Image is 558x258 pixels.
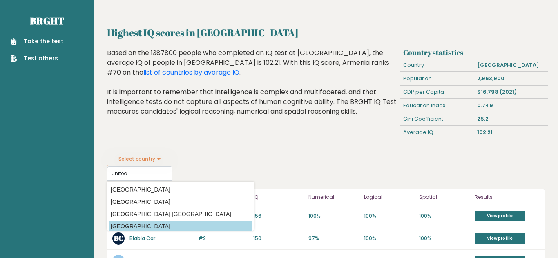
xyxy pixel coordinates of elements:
[364,235,414,242] p: 100%
[474,126,548,139] div: 102.21
[419,192,469,202] p: Spatial
[107,166,172,181] input: Select your country
[400,126,474,139] div: Average IQ
[400,99,474,112] div: Education Index
[403,48,545,57] h3: Country statistics
[474,99,548,112] div: 0.749
[11,54,63,63] a: Test others
[109,184,252,196] option: [GEOGRAPHIC_DATA]
[475,233,525,244] a: View profile
[30,14,64,27] a: Brght
[474,72,548,85] div: 2,963,900
[253,192,304,202] p: IQ
[475,211,525,221] a: View profile
[253,212,304,220] p: 156
[198,235,248,242] p: #2
[114,234,123,243] text: BC
[364,212,414,220] p: 100%
[419,235,469,242] p: 100%
[109,196,252,208] option: [GEOGRAPHIC_DATA]
[400,112,474,126] div: Gini Coefficient
[475,192,540,202] p: Results
[129,235,155,242] a: Blabla Car
[419,212,469,220] p: 100%
[253,235,304,242] p: 150
[308,235,359,242] p: 97%
[109,208,252,220] option: [GEOGRAPHIC_DATA] [GEOGRAPHIC_DATA]
[11,37,63,46] a: Take the test
[364,192,414,202] p: Logical
[143,68,239,77] a: list of countries by average IQ
[107,48,397,129] div: Based on the 1387800 people who completed an IQ test at [GEOGRAPHIC_DATA], the average IQ of peop...
[308,212,359,220] p: 100%
[474,112,548,126] div: 25.2
[400,59,474,72] div: Country
[474,86,548,99] div: $16,798 (2021)
[400,86,474,99] div: GDP per Capita
[109,221,252,232] option: [GEOGRAPHIC_DATA]
[107,25,545,40] h2: Highest IQ scores in [GEOGRAPHIC_DATA]
[308,192,359,202] p: Numerical
[400,72,474,85] div: Population
[107,152,172,166] button: Select country
[474,59,548,72] div: [GEOGRAPHIC_DATA]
